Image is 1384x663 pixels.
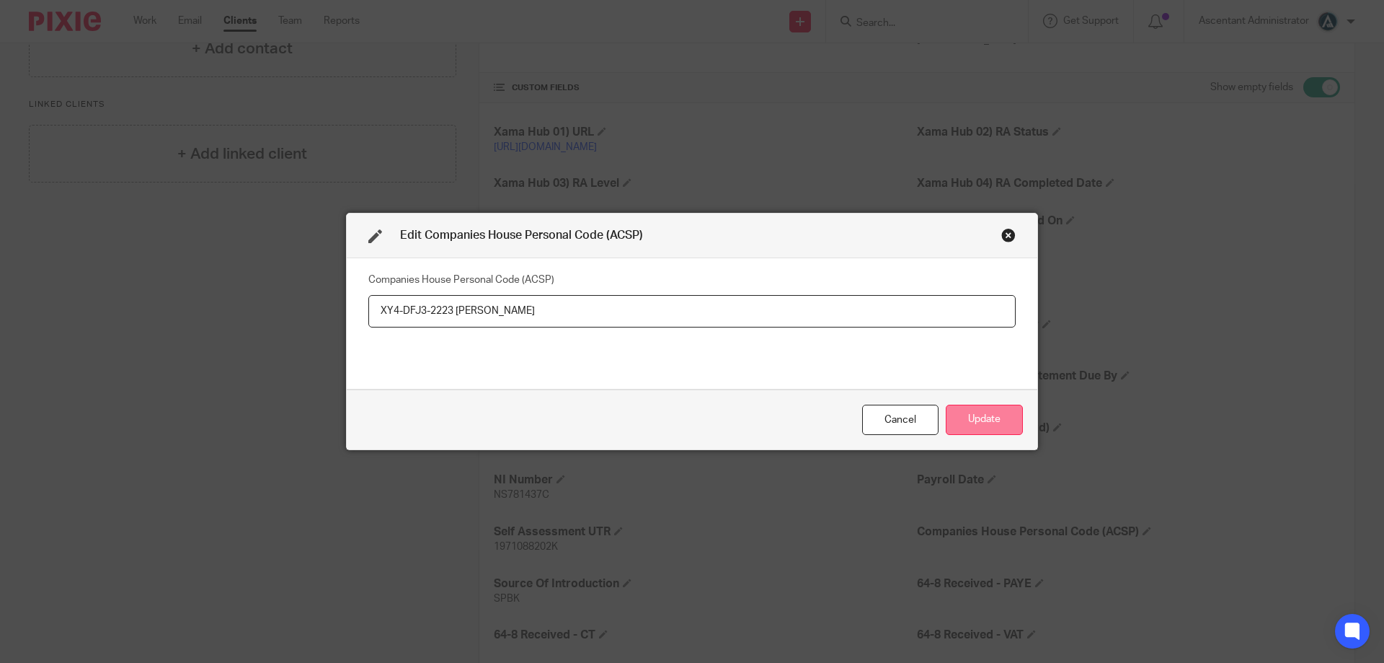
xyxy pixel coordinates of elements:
span: Edit Companies House Personal Code (ACSP) [400,229,643,241]
input: Companies House Personal Code (ACSP) [368,295,1016,328]
label: Companies House Personal Code (ACSP) [368,273,554,287]
div: Close this dialog window [1001,228,1016,242]
div: Close this dialog window [862,405,939,436]
button: Update [946,405,1023,436]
